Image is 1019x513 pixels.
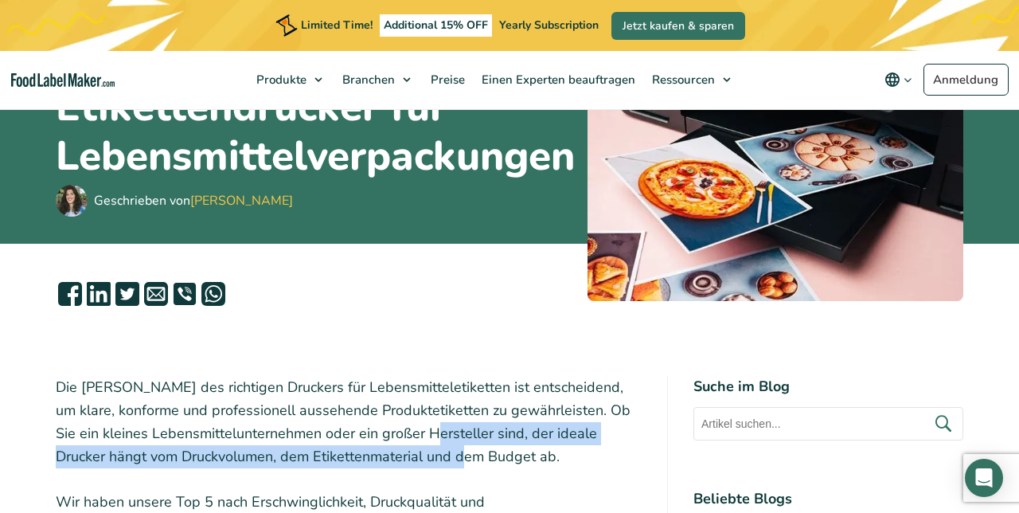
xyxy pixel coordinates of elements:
[56,34,575,181] h1: Der beste Etikettendrucker für Lebensmittelverpackungen
[56,376,642,468] p: Die [PERSON_NAME] des richtigen Druckers für Lebensmitteletiketten ist entscheidend, um klare, ko...
[611,12,745,40] a: Jetzt kaufen & sparen
[380,14,492,37] span: Additional 15% OFF
[423,51,470,108] a: Preise
[644,51,739,108] a: Ressourcen
[301,18,373,33] span: Limited Time!
[499,18,599,33] span: Yearly Subscription
[190,192,293,210] a: [PERSON_NAME]
[426,72,467,88] span: Preise
[477,72,637,88] span: Einen Experten beauftragen
[338,72,396,88] span: Branchen
[474,51,640,108] a: Einen Experten beauftragen
[693,376,963,397] h4: Suche im Blog
[693,407,963,441] input: Artikel suchen...
[252,72,308,88] span: Produkte
[923,64,1009,96] a: Anmeldung
[965,459,1003,497] div: Open Intercom Messenger
[56,185,88,217] img: Maria Abi Hanna - Lebensmittel-Etikettenmacherin
[334,51,419,108] a: Branchen
[693,488,963,510] h4: Beliebte Blogs
[248,51,330,108] a: Produkte
[647,72,716,88] span: Ressourcen
[94,191,293,210] div: Geschrieben von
